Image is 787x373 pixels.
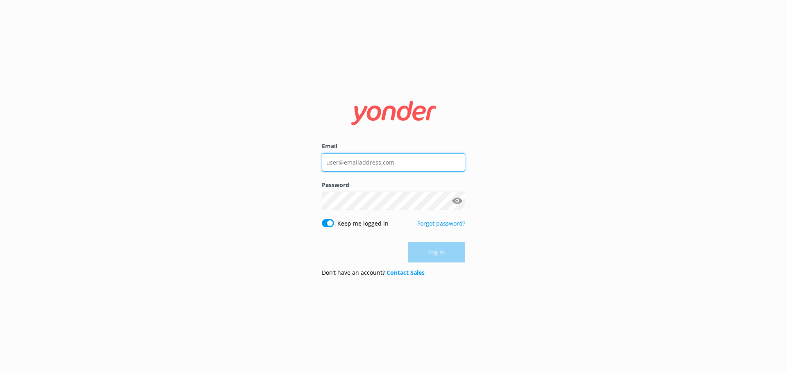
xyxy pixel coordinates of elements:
[417,219,465,227] a: Forgot password?
[322,268,425,277] p: Don’t have an account?
[387,269,425,276] a: Contact Sales
[322,181,465,190] label: Password
[337,219,389,228] label: Keep me logged in
[322,142,465,151] label: Email
[322,153,465,172] input: user@emailaddress.com
[449,193,465,209] button: Show password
